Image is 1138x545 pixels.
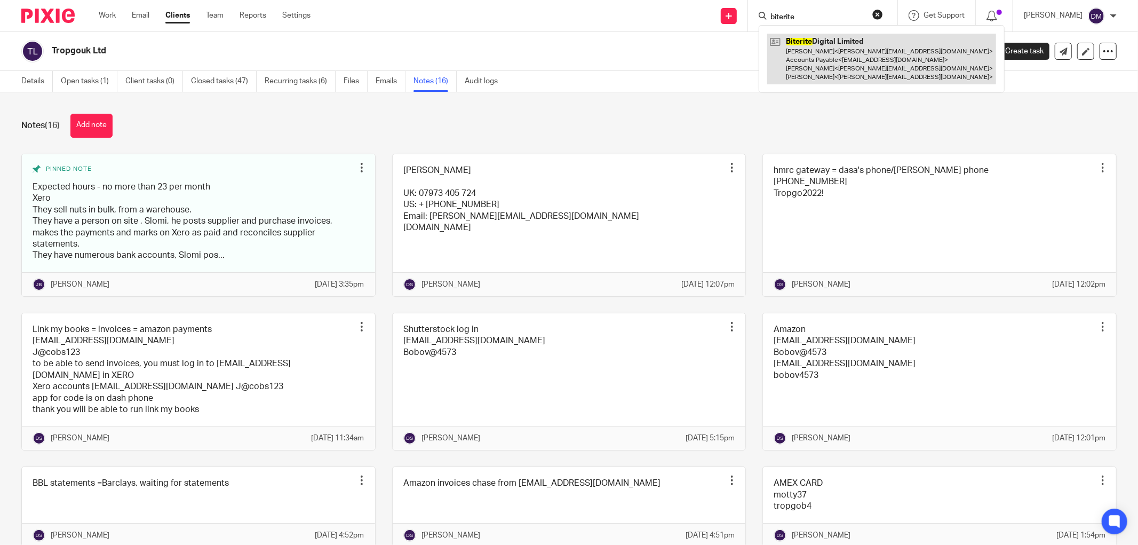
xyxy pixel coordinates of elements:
p: [PERSON_NAME] [1024,10,1083,21]
p: [DATE] 11:34am [312,433,364,444]
button: Clear [872,9,883,20]
img: svg%3E [774,529,786,542]
a: Work [99,10,116,21]
p: [DATE] 1:54pm [1056,530,1105,541]
a: Email [132,10,149,21]
img: svg%3E [21,40,44,62]
a: Create task [988,43,1049,60]
img: svg%3E [33,432,45,445]
div: Pinned note [33,165,354,173]
button: Add note [70,114,113,138]
p: [PERSON_NAME] [421,279,480,290]
img: svg%3E [1088,7,1105,25]
p: [DATE] 3:35pm [315,279,364,290]
input: Search [769,13,865,22]
a: Client tasks (0) [125,71,183,92]
a: Details [21,71,53,92]
img: svg%3E [403,529,416,542]
p: [PERSON_NAME] [421,530,480,541]
h1: Notes [21,120,60,131]
a: Clients [165,10,190,21]
a: Open tasks (1) [61,71,117,92]
a: Reports [240,10,266,21]
a: Emails [376,71,405,92]
p: [PERSON_NAME] [51,530,109,541]
img: svg%3E [33,278,45,291]
p: [PERSON_NAME] [51,279,109,290]
img: Pixie [21,9,75,23]
a: Team [206,10,224,21]
p: [DATE] 12:01pm [1052,433,1105,444]
img: svg%3E [774,278,786,291]
img: svg%3E [774,432,786,445]
span: Get Support [924,12,965,19]
a: Files [344,71,368,92]
h2: Tropgouk Ltd [52,45,787,57]
p: [DATE] 12:02pm [1052,279,1105,290]
p: [DATE] 4:52pm [315,530,364,541]
p: [PERSON_NAME] [792,530,850,541]
p: [PERSON_NAME] [51,433,109,444]
span: (16) [45,121,60,130]
p: [PERSON_NAME] [792,433,850,444]
a: Notes (16) [413,71,457,92]
a: Closed tasks (47) [191,71,257,92]
p: [DATE] 5:15pm [686,433,735,444]
p: [PERSON_NAME] [792,279,850,290]
p: [DATE] 12:07pm [681,279,735,290]
a: Settings [282,10,311,21]
img: svg%3E [403,278,416,291]
a: Recurring tasks (6) [265,71,336,92]
p: [PERSON_NAME] [421,433,480,444]
img: svg%3E [403,432,416,445]
p: [DATE] 4:51pm [686,530,735,541]
a: Audit logs [465,71,506,92]
img: svg%3E [33,529,45,542]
